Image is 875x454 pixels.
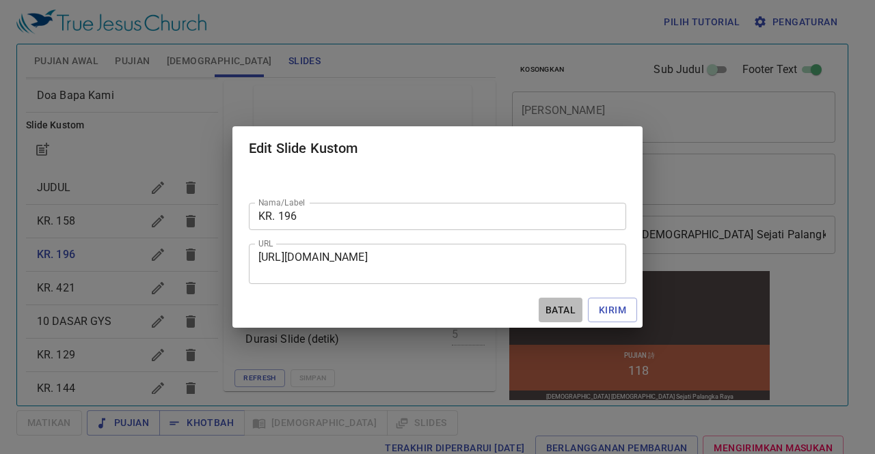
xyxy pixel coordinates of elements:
div: [DEMOGRAPHIC_DATA] [DEMOGRAPHIC_DATA] Sejati Palangka Raya [40,125,227,132]
span: Kirim [599,302,626,319]
li: 118 [122,95,142,109]
span: Batal [544,302,577,319]
h2: Edit Slide Kustom [249,137,626,159]
button: Kirim [588,298,637,323]
button: Batal [539,298,582,323]
p: Pujian 詩 [118,83,148,92]
textarea: [URL][DOMAIN_NAME] [258,251,617,276]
